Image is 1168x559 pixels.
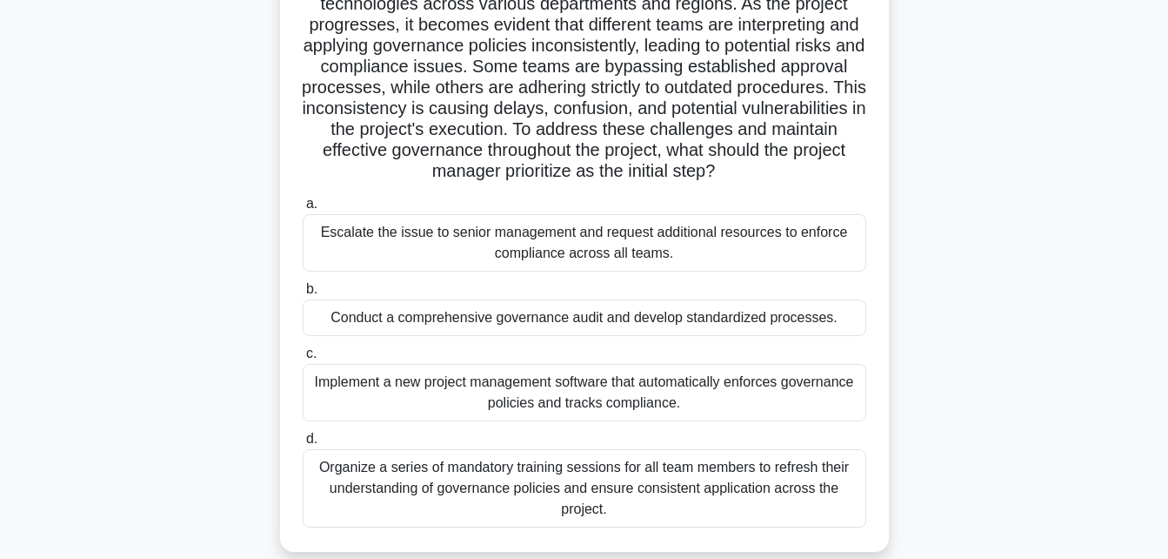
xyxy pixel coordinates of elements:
span: b. [306,281,317,296]
div: Organize a series of mandatory training sessions for all team members to refresh their understand... [303,449,866,528]
span: a. [306,196,317,211]
div: Implement a new project management software that automatically enforces governance policies and t... [303,364,866,421]
span: d. [306,431,317,446]
span: c. [306,346,317,360]
div: Conduct a comprehensive governance audit and develop standardized processes. [303,300,866,336]
div: Escalate the issue to senior management and request additional resources to enforce compliance ac... [303,214,866,272]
